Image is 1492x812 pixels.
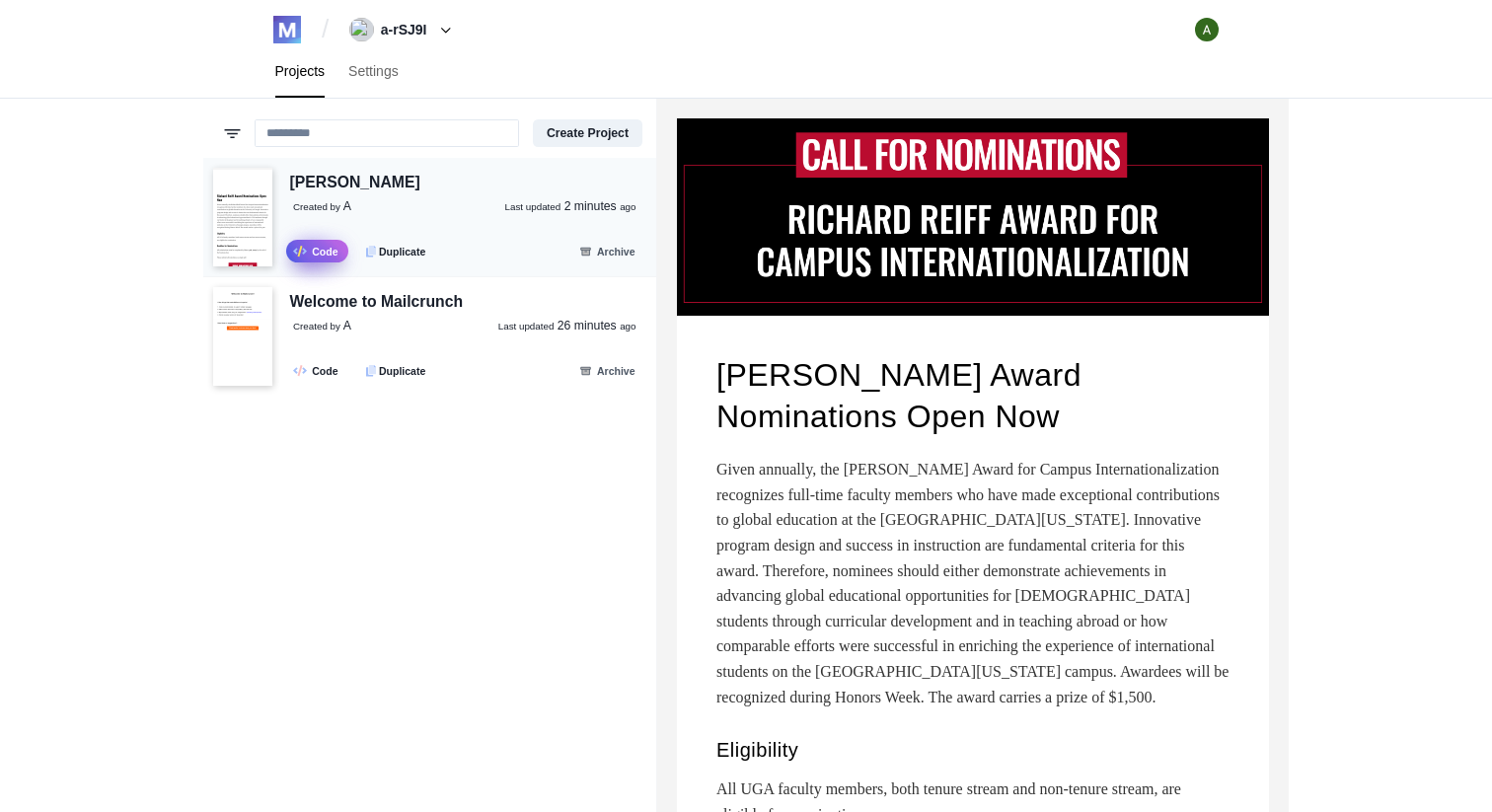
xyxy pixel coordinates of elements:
span: A [343,319,351,332]
div: [PERSON_NAME] [290,171,420,195]
span: / [322,14,329,45]
small: Created by [293,321,340,332]
a: Code [286,359,348,382]
a: Settings [336,45,410,98]
a: Projects [263,45,337,98]
small: Last updated [505,201,561,212]
small: ago [620,201,635,212]
a: Last updated 26 minutes ago [498,318,636,335]
button: Archive [568,359,646,382]
small: Last updated [498,321,555,332]
button: a-rSJ9I [342,14,464,45]
button: Archive [568,240,646,262]
a: Code [286,240,348,262]
small: ago [620,321,635,332]
img: user avatar [1195,18,1220,42]
span: A [343,199,351,213]
button: Create Project [533,119,642,147]
small: Created by [293,201,340,212]
button: Duplicate [355,240,436,262]
img: logo [273,16,301,43]
a: Last updated 2 minutes ago [505,198,636,216]
div: Welcome to Mailcrunch [290,290,464,315]
button: Duplicate [355,359,436,382]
